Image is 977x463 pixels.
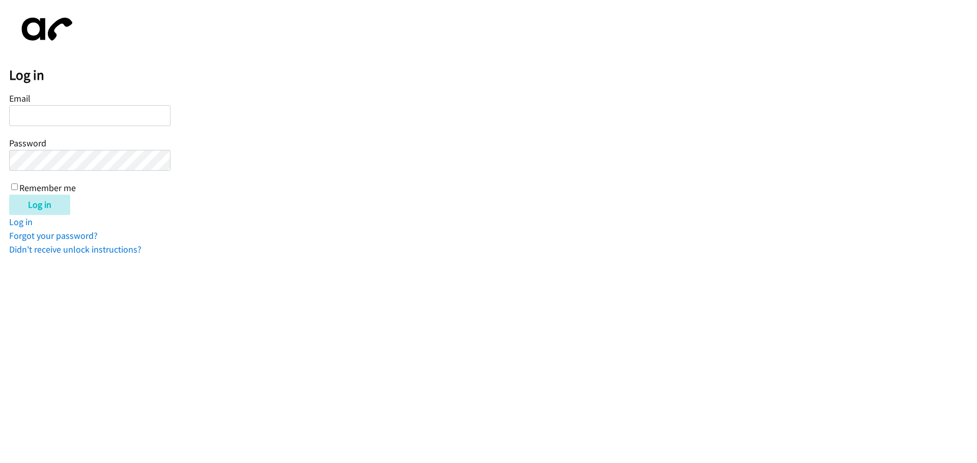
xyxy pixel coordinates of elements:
[19,182,76,194] label: Remember me
[9,67,977,84] h2: Log in
[9,243,141,255] a: Didn't receive unlock instructions?
[9,195,70,215] input: Log in
[9,137,46,149] label: Password
[9,9,80,49] img: aphone-8a226864a2ddd6a5e75d1ebefc011f4aa8f32683c2d82f3fb0802fe031f96514.svg
[9,230,98,241] a: Forgot your password?
[9,216,33,228] a: Log in
[9,92,31,104] label: Email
